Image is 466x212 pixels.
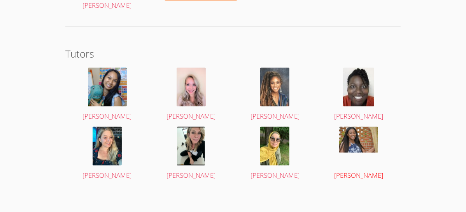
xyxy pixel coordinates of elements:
[343,68,374,107] img: avatar.png
[72,68,142,123] a: [PERSON_NAME]
[260,68,289,107] img: avatar.png
[83,171,132,180] span: [PERSON_NAME]
[88,68,127,107] img: Untitled%20design%20(19).png
[72,127,142,182] a: [PERSON_NAME]
[324,68,394,123] a: [PERSON_NAME]
[177,127,205,166] img: avatar.png
[156,127,226,182] a: [PERSON_NAME]
[177,68,206,107] img: avatar.png
[93,127,122,166] img: avatar.png
[251,171,300,180] span: [PERSON_NAME]
[83,112,132,121] span: [PERSON_NAME]
[334,171,383,180] span: [PERSON_NAME]
[339,127,378,153] img: IMG_1222.jpeg
[240,68,310,123] a: [PERSON_NAME]
[166,112,215,121] span: [PERSON_NAME]
[240,127,310,182] a: [PERSON_NAME]
[260,127,289,166] img: avatar.png
[334,112,383,121] span: [PERSON_NAME]
[156,68,226,123] a: [PERSON_NAME]
[324,127,394,182] a: [PERSON_NAME]
[166,171,215,180] span: [PERSON_NAME]
[251,112,300,121] span: [PERSON_NAME]
[65,46,401,61] h2: Tutors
